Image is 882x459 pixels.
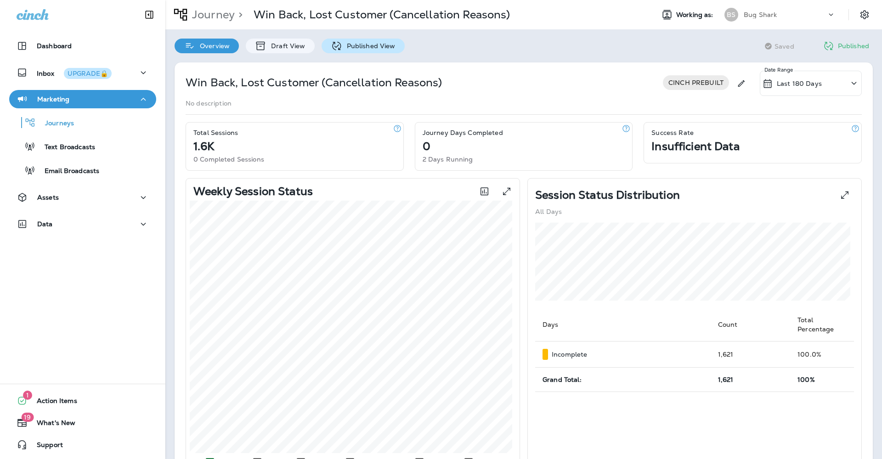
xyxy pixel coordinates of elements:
p: Total Sessions [193,129,238,136]
p: Journey Days Completed [423,129,503,136]
button: InboxUPGRADE🔒 [9,63,156,82]
button: View Pie expanded to full screen [836,186,854,204]
p: Overview [195,42,230,50]
p: Bug Shark [744,11,777,18]
p: Journey [188,8,235,22]
p: > [235,8,243,22]
button: Settings [856,6,873,23]
button: UPGRADE🔒 [64,68,112,79]
p: No description [186,100,232,107]
p: Weekly Session Status [193,188,313,195]
p: Journeys [36,119,74,128]
span: CINCH PREBUILT [663,79,729,86]
p: Win Back, Lost Customer (Cancellation Reasons) [254,8,510,22]
p: Dashboard [37,42,72,50]
p: 2 Days Running [423,156,473,163]
p: Published [838,42,869,50]
button: Assets [9,188,156,207]
div: UPGRADE🔒 [68,70,108,77]
p: Insufficient Data [651,143,739,150]
p: Published View [342,42,396,50]
div: Edit [733,71,750,96]
p: Incomplete [552,351,587,358]
button: View graph expanded to full screen [498,182,516,201]
p: Success Rate [651,129,694,136]
button: Toggle between session count and session percentage [475,182,494,201]
button: Collapse Sidebar [136,6,162,24]
p: Assets [37,194,59,201]
span: 1,621 [718,375,734,384]
span: What's New [28,419,75,430]
p: Win Back, Lost Customer (Cancellation Reasons) [186,75,442,90]
span: 1 [23,391,32,400]
p: Text Broadcasts [35,143,95,152]
p: 0 Completed Sessions [193,156,264,163]
p: Marketing [37,95,69,103]
button: Text Broadcasts [9,137,156,156]
button: Dashboard [9,37,156,55]
p: Inbox [37,68,112,78]
p: 0 [423,143,430,150]
span: Saved [775,43,794,50]
th: Count [711,308,791,341]
p: Date Range [764,66,794,73]
td: 100.0 % [790,341,854,368]
p: All Days [535,208,562,215]
p: Email Broadcasts [35,167,99,176]
span: Grand Total: [543,375,582,384]
span: 19 [21,413,34,422]
span: 100% [797,375,815,384]
p: 1.6K [193,143,215,150]
button: Journeys [9,113,156,132]
p: Draft View [266,42,305,50]
span: Support [28,441,63,452]
span: Action Items [28,397,77,408]
th: Total Percentage [790,308,854,341]
td: 1,621 [711,341,791,368]
button: Email Broadcasts [9,161,156,180]
button: 19What's New [9,414,156,432]
button: 1Action Items [9,392,156,410]
div: BS [724,8,738,22]
p: Last 180 Days [777,80,822,87]
button: Marketing [9,90,156,108]
p: Session Status Distribution [535,191,680,199]
span: Working as: [676,11,715,19]
button: Data [9,215,156,233]
th: Days [535,308,711,341]
p: Data [37,220,53,228]
button: Support [9,436,156,454]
